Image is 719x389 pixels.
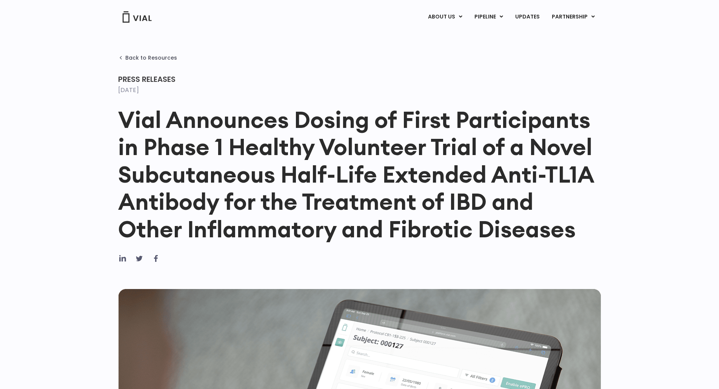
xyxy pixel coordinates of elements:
a: UPDATES [509,11,545,23]
div: Share on twitter [135,254,144,263]
div: Share on linkedin [118,254,127,263]
h1: Vial Announces Dosing of First Participants in Phase 1 Healthy Volunteer Trial of a Novel Subcuta... [118,106,601,243]
a: PARTNERSHIPMenu Toggle [546,11,601,23]
a: ABOUT USMenu Toggle [422,11,468,23]
span: Back to Resources [125,55,177,61]
img: Vial Logo [122,11,152,23]
span: Press Releases [118,74,176,85]
div: Share on facebook [151,254,160,263]
a: Back to Resources [118,55,177,61]
a: PIPELINEMenu Toggle [468,11,509,23]
time: [DATE] [118,86,139,94]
